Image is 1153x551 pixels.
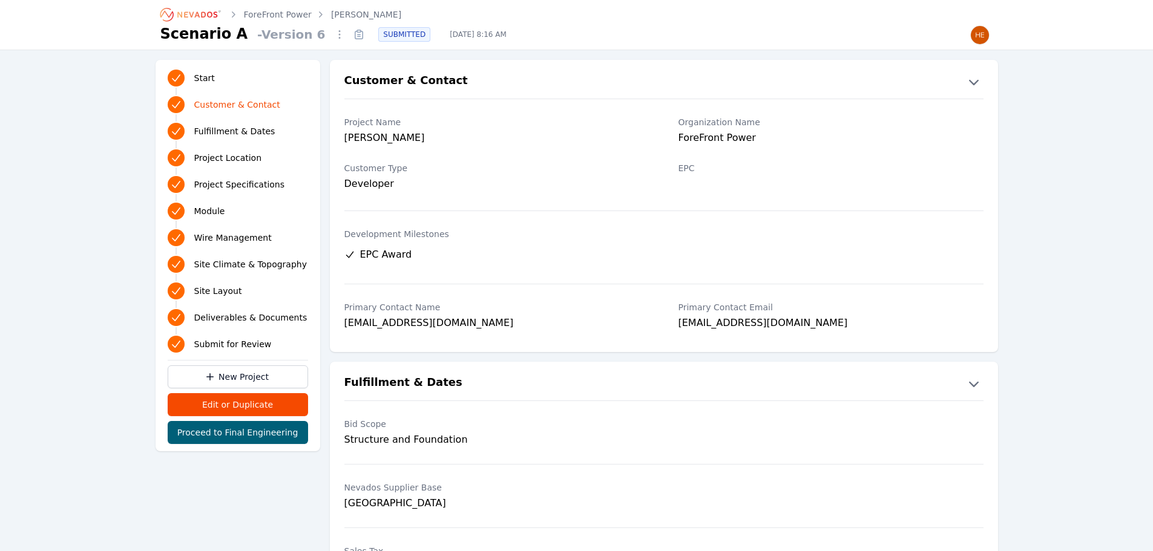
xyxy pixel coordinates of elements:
[160,5,402,24] nav: Breadcrumb
[678,131,984,148] div: ForeFront Power
[194,152,262,164] span: Project Location
[330,72,998,91] button: Customer & Contact
[168,393,308,416] button: Edit or Duplicate
[344,432,649,447] div: Structure and Foundation
[678,316,984,333] div: [EMAIL_ADDRESS][DOMAIN_NAME]
[194,232,272,244] span: Wire Management
[344,374,462,393] h2: Fulfillment & Dates
[344,418,649,430] label: Bid Scope
[344,177,649,191] div: Developer
[168,421,308,444] button: Proceed to Final Engineering
[194,258,307,270] span: Site Climate & Topography
[344,316,649,333] div: [EMAIL_ADDRESS][DOMAIN_NAME]
[678,116,984,128] label: Organization Name
[194,125,275,137] span: Fulfillment & Dates
[378,27,430,42] div: SUBMITTED
[168,67,308,355] nav: Progress
[344,301,649,313] label: Primary Contact Name
[244,8,312,21] a: ForeFront Power
[194,205,225,217] span: Module
[970,25,990,45] img: Henar Luque
[344,131,649,148] div: [PERSON_NAME]
[678,301,984,313] label: Primary Contact Email
[252,26,330,43] span: - Version 6
[344,72,468,91] h2: Customer & Contact
[344,481,649,494] label: Nevados Supplier Base
[330,374,998,393] button: Fulfillment & Dates
[194,99,280,111] span: Customer & Contact
[344,162,649,174] label: Customer Type
[194,72,215,84] span: Start
[440,30,516,39] span: [DATE] 8:16 AM
[160,24,248,44] h1: Scenario A
[194,178,285,191] span: Project Specifications
[344,228,984,240] label: Development Milestones
[344,116,649,128] label: Project Name
[194,338,272,350] span: Submit for Review
[678,162,984,174] label: EPC
[194,285,242,297] span: Site Layout
[344,496,649,510] div: [GEOGRAPHIC_DATA]
[331,8,401,21] a: [PERSON_NAME]
[360,247,412,262] span: EPC Award
[168,365,308,388] a: New Project
[194,311,307,324] span: Deliverables & Documents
